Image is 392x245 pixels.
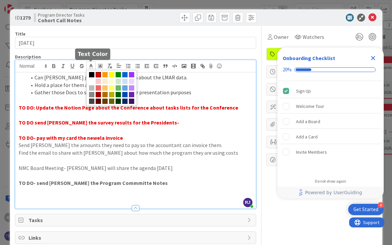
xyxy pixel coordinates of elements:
div: Add a Card [296,133,318,141]
div: Add a Board is incomplete. [280,114,381,129]
label: Title [15,31,26,37]
b: 1279 [20,14,31,21]
h5: Text Color [78,51,108,57]
div: 20% [283,67,292,73]
div: Add a Board [296,118,320,125]
div: Open Get Started checklist, remaining modules: 4 [348,204,384,215]
div: Sign Up is complete. [280,84,381,98]
div: Add a Card is incomplete. [280,129,381,144]
div: Invite Members is incomplete. [280,145,381,159]
p: Find the email to share with [PERSON_NAME] about how much the program they are using costs [19,149,252,157]
div: Footer [277,187,384,199]
strong: TO DO: Update the Notion Page about the Conference about tasks lists for the Conference [19,104,238,111]
b: Cohort Call Notes [38,18,85,23]
li: Gather those Docs to share in cohorts and for presentation purposes [27,89,252,96]
strong: TO DO- send [PERSON_NAME] the Program Commmitte Notes [19,180,168,186]
strong: TO DO- pay with my card the newela invoice [19,134,123,141]
span: Owner [274,33,289,41]
div: Get Started [353,206,378,213]
span: Links [29,234,244,242]
div: Checklist items [277,81,384,174]
p: NMC Board Meeting- [PERSON_NAME] will share the agenda [DATE] [19,164,252,172]
span: Description [15,54,41,60]
strong: TO DO send [PERSON_NAME] the survey results for the Presidents- [19,119,179,126]
li: Can [PERSON_NAME] join a cohort to explain about the LMAR data. [27,74,252,81]
input: type card name here... [15,37,256,49]
span: Program Director Tasks [38,12,85,18]
span: Tasks [29,216,244,224]
span: RJ [243,198,252,207]
p: Send [PERSON_NAME] the amounts they need to pay so the accountant can invoice them. [19,141,252,149]
div: Do not show again [315,179,346,184]
div: Onboarding Checklist [283,54,335,62]
div: Close Checklist [368,53,378,63]
span: Watchers [303,33,324,41]
li: Hold a place for them at the confernce. [27,81,252,89]
div: 4 [378,202,384,208]
div: Welcome Tour [296,102,324,110]
div: Sign Up [296,87,311,95]
div: Welcome Tour is incomplete. [280,99,381,114]
div: Checklist progress: 20% [283,67,378,73]
span: Powered by UserGuiding [305,189,362,197]
div: Checklist Container [277,47,384,199]
div: Invite Members [296,148,327,156]
span: ID [15,14,31,22]
span: Support [14,1,30,9]
a: Powered by UserGuiding [281,187,380,199]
